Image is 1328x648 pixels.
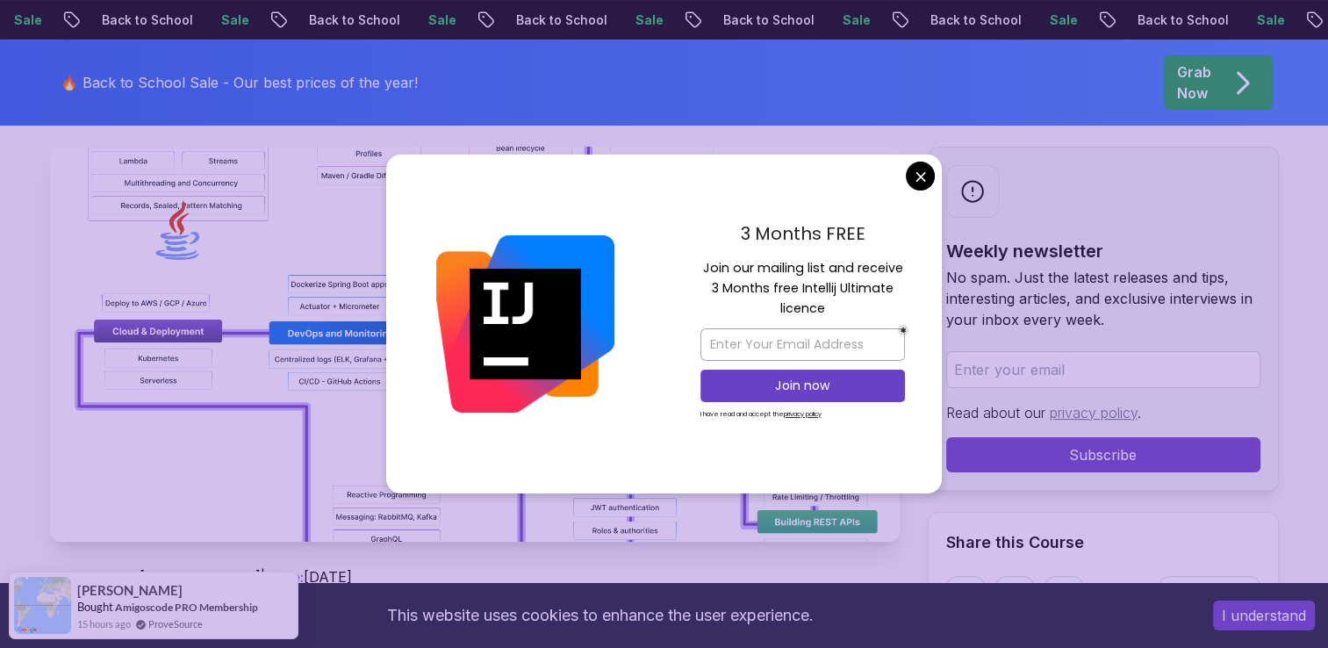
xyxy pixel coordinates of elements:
[115,600,258,615] a: Amigoscode PRO Membership
[80,11,199,29] p: Back to School
[946,267,1260,330] p: No spam. Just the latest releases and tips, interesting articles, and exclusive interviews in you...
[946,530,1260,555] h2: Share this Course
[406,11,463,29] p: Sale
[50,566,900,587] p: [PERSON_NAME] | [DATE]
[50,147,900,542] img: Spring Boot Roadmap 2025: The Complete Guide for Backend Developers thumbnail
[946,402,1260,423] p: Read about our .
[269,568,304,586] span: Date:
[1159,576,1260,615] button: Copy link
[50,568,140,586] span: Published By:
[494,11,614,29] p: Back to School
[1116,11,1235,29] p: Back to School
[199,11,255,29] p: Sale
[13,596,1187,635] div: This website uses cookies to enhance the user experience.
[614,11,670,29] p: Sale
[148,616,203,631] a: ProveSource
[14,577,71,634] img: provesource social proof notification image
[946,239,1260,263] h2: Weekly newsletter
[908,11,1028,29] p: Back to School
[1050,404,1138,421] a: privacy policy
[946,351,1260,388] input: Enter your email
[1213,601,1315,630] button: Accept cookies
[1028,11,1084,29] p: Sale
[1235,11,1291,29] p: Sale
[77,583,183,598] span: [PERSON_NAME]
[821,11,877,29] p: Sale
[77,600,113,614] span: Bought
[701,11,821,29] p: Back to School
[1177,61,1211,104] p: Grab Now
[61,72,418,93] p: 🔥 Back to School Sale - Our best prices of the year!
[287,11,406,29] p: Back to School
[946,437,1260,472] button: Subscribe
[77,616,131,631] span: 15 hours ago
